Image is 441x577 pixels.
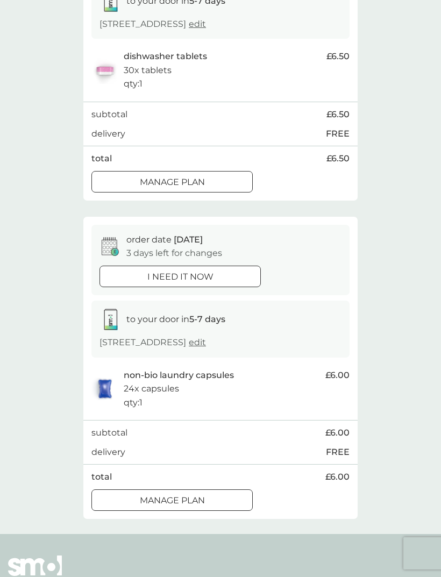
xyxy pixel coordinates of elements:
[326,445,350,459] p: FREE
[99,266,261,287] button: i need it now
[189,337,206,347] a: edit
[326,49,350,63] span: £6.50
[126,233,203,247] p: order date
[140,494,205,508] p: Manage plan
[91,445,125,459] p: delivery
[124,49,207,63] p: dishwasher tablets
[147,270,214,284] p: i need it now
[325,470,350,484] span: £6.00
[99,17,206,31] p: [STREET_ADDRESS]
[91,152,112,166] p: total
[326,152,350,166] span: £6.50
[126,246,222,260] p: 3 days left for changes
[140,175,205,189] p: Manage plan
[326,127,350,141] p: FREE
[91,426,127,440] p: subtotal
[325,368,350,382] span: £6.00
[99,336,206,350] p: [STREET_ADDRESS]
[91,127,125,141] p: delivery
[124,77,143,91] p: qty : 1
[124,382,179,396] p: 24x capsules
[189,314,225,324] strong: 5-7 days
[124,368,234,382] p: non-bio laundry capsules
[326,108,350,122] span: £6.50
[91,470,112,484] p: total
[126,314,225,324] span: to your door in
[91,171,253,193] button: Manage plan
[91,108,127,122] p: subtotal
[174,234,203,245] span: [DATE]
[189,19,206,29] a: edit
[124,396,143,410] p: qty : 1
[91,489,253,511] button: Manage plan
[124,63,172,77] p: 30x tablets
[325,426,350,440] span: £6.00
